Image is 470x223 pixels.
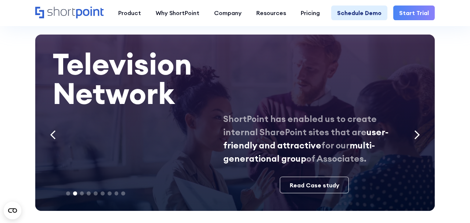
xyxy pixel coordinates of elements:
div: Read Case study [290,181,339,190]
a: Start Trial [393,6,435,20]
a: Resources [249,6,293,20]
span: user-friendly and attractive [223,126,388,151]
div: Previous slide [44,124,62,146]
a: Pricing [293,6,327,20]
a: Home [35,7,104,19]
span: multi-generational group [223,140,375,164]
a: Schedule Demo [331,6,387,20]
div: Company [214,8,242,17]
a: Company [207,6,249,20]
a: Why ShortPoint [148,6,207,20]
iframe: Chat Widget [433,188,470,223]
button: Open CMP widget [4,202,21,219]
a: Read Case study [280,177,349,193]
a: Product [111,6,148,20]
div: Pricing [301,8,320,17]
div: Next slide [408,124,426,146]
div: Why ShortPoint [156,8,199,17]
div: Resources [256,8,286,17]
div: Product [118,8,141,17]
p: ShortPoint has enabled us to create internal SharePoint sites that are for our of Associates. [223,112,405,165]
